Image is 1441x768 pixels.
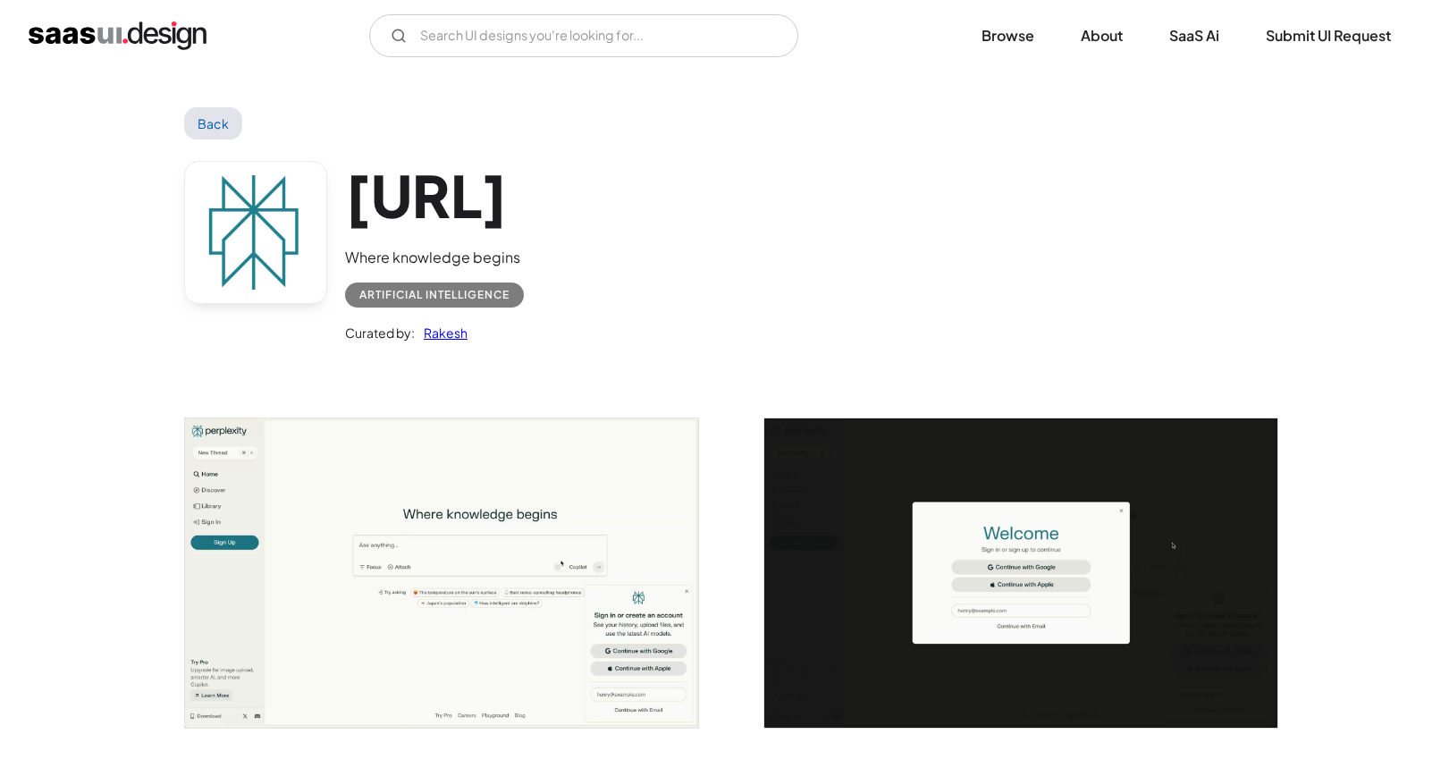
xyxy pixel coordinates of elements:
a: Submit UI Request [1244,16,1412,55]
a: Back [184,107,242,139]
input: Search UI designs you're looking for... [369,14,798,57]
a: Browse [960,16,1056,55]
div: Curated by: [345,322,415,343]
a: Rakesh [415,322,468,343]
img: 65b9d3bd40d97bb4e9ee2fbe_perplexity%20sign%20in.jpg [764,418,1277,727]
form: Email Form [369,14,798,57]
div: Where knowledge begins [345,247,524,268]
a: About [1059,16,1144,55]
a: SaaS Ai [1148,16,1241,55]
a: open lightbox [764,418,1277,727]
a: home [29,21,206,50]
div: Artificial Intelligence [359,284,510,306]
img: 65b9d3bdf19451c686cb9749_perplexity%20home%20page.jpg [185,418,698,727]
h1: [URL] [345,161,524,230]
a: open lightbox [185,418,698,727]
